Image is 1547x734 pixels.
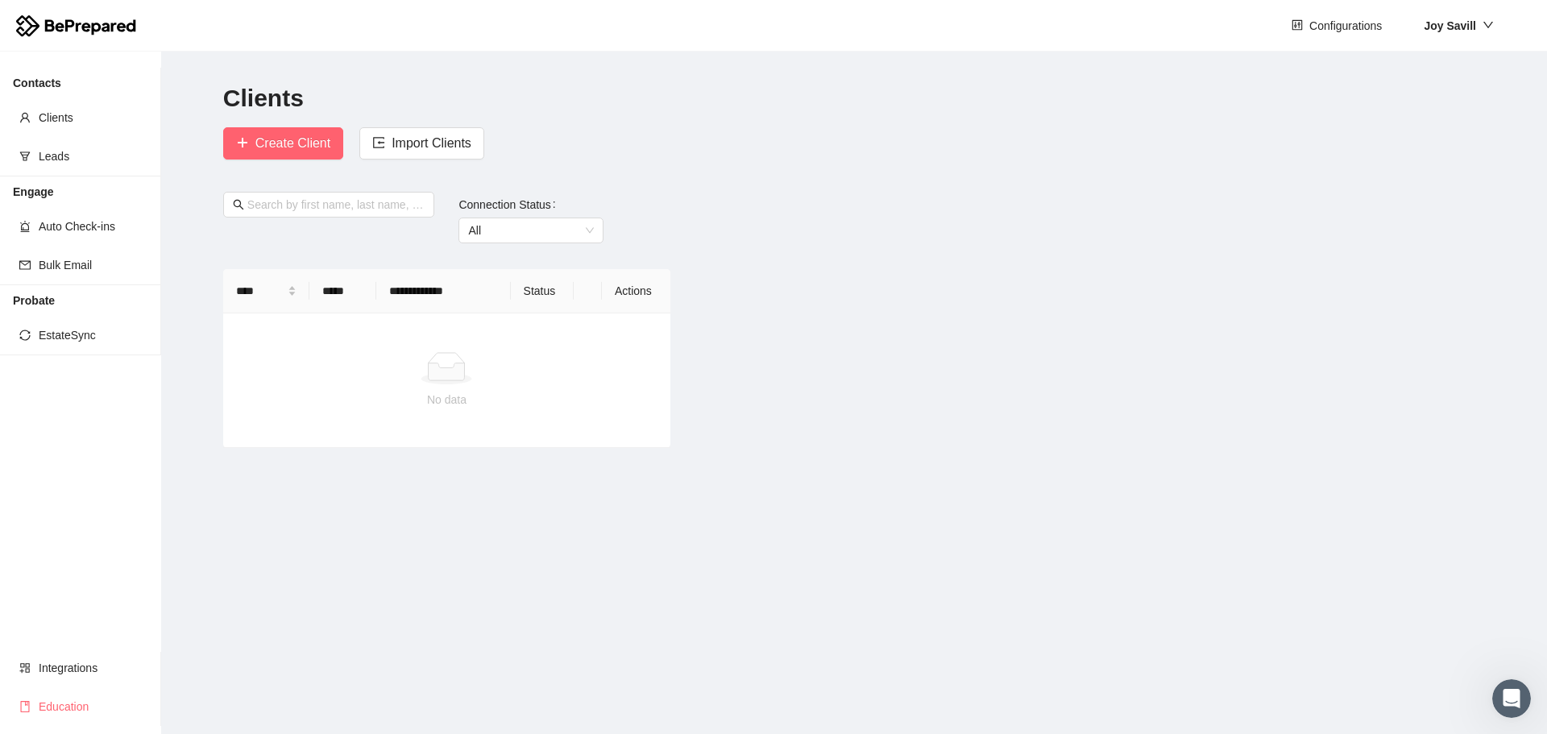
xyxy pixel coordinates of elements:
[602,269,670,313] th: Actions
[372,136,385,151] span: import
[19,330,31,341] span: sync
[223,82,1485,115] h2: Clients
[1279,13,1395,39] button: controlConfigurations
[1309,17,1382,35] span: Configurations
[39,140,148,172] span: Leads
[19,221,31,232] span: alert
[19,662,31,674] span: appstore-add
[1411,13,1507,39] button: Joy Savill
[19,151,31,162] span: funnel-plot
[511,269,574,313] th: Status
[39,319,148,351] span: EstateSync
[392,133,471,153] span: Import Clients
[39,652,148,684] span: Integrations
[13,294,55,307] strong: Probate
[19,259,31,271] span: mail
[223,269,309,313] th: Name
[1292,19,1303,32] span: control
[359,127,484,160] button: importImport Clients
[1483,19,1494,31] span: down
[1424,19,1476,32] strong: Joy Savill
[255,133,330,153] span: Create Client
[13,185,54,198] strong: Engage
[13,77,61,89] strong: Contacts
[468,218,594,243] span: All
[39,210,148,243] span: Auto Check-ins
[1492,679,1531,718] iframe: Intercom live chat
[39,102,148,134] span: Clients
[233,199,244,210] span: search
[39,249,148,281] span: Bulk Email
[39,690,148,723] span: Education
[19,701,31,712] span: book
[223,127,343,160] button: plusCreate Client
[236,136,249,151] span: plus
[19,112,31,123] span: user
[236,391,657,408] div: No data
[458,192,562,218] label: Connection Status
[247,196,425,214] input: Search by first name, last name, email or mobile number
